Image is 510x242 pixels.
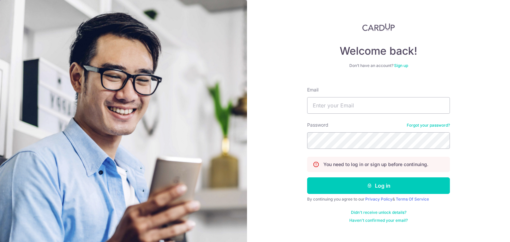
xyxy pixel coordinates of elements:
[349,218,408,223] a: Haven't confirmed your email?
[396,197,429,202] a: Terms Of Service
[307,197,450,202] div: By continuing you agree to our &
[307,122,328,128] label: Password
[307,177,450,194] button: Log in
[307,63,450,68] div: Don’t have an account?
[394,63,408,68] a: Sign up
[307,97,450,114] input: Enter your Email
[323,161,428,168] p: You need to log in or sign up before continuing.
[365,197,392,202] a: Privacy Policy
[407,123,450,128] a: Forgot your password?
[362,23,395,31] img: CardUp Logo
[307,44,450,58] h4: Welcome back!
[307,87,318,93] label: Email
[351,210,406,215] a: Didn't receive unlock details?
